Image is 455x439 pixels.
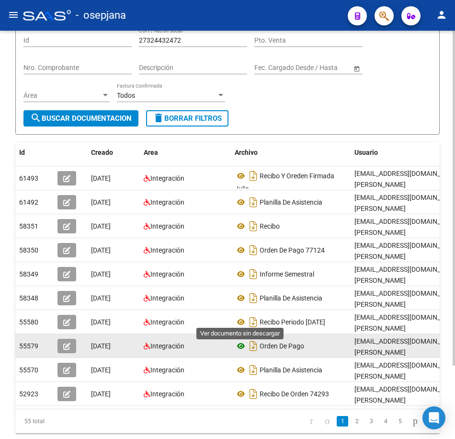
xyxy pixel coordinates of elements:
li: page 5 [393,413,407,429]
i: Descargar documento [247,266,260,282]
span: Integración [150,318,184,326]
li: page 3 [364,413,378,429]
mat-icon: delete [153,112,164,124]
a: go to next page [409,416,422,427]
span: Todos [117,92,135,99]
datatable-header-cell: Creado [87,142,140,163]
button: Buscar Documentacion [23,110,138,127]
span: Usuario [354,149,378,156]
span: Integración [150,270,184,278]
mat-icon: search [30,112,42,124]
span: Integración [150,390,184,398]
i: Descargar documento [247,362,260,378]
span: Archivo [235,149,258,156]
i: Descargar documento [247,314,260,330]
div: 55 total [15,409,100,433]
span: Creado [91,149,113,156]
i: Descargar documento [247,338,260,354]
span: Integración [150,342,184,350]
span: Integración [150,366,184,374]
span: Planilla De Asistencia [260,366,322,374]
li: page 2 [350,413,364,429]
button: Open calendar [352,63,362,73]
mat-icon: menu [8,9,19,21]
a: 1 [337,416,348,427]
span: Área [23,92,101,100]
span: Id [19,149,25,156]
datatable-header-cell: Area [140,142,231,163]
span: Integración [150,294,184,302]
span: Buscar Documentacion [30,114,132,123]
span: Area [144,149,158,156]
span: 61492 [19,198,38,206]
span: 61493 [19,174,38,182]
span: [DATE] [91,174,111,182]
span: 55580 [19,318,38,326]
span: 55570 [19,366,38,374]
li: page 1 [335,413,350,429]
datatable-header-cell: Archivo [231,142,351,163]
span: 55579 [19,342,38,350]
i: Descargar documento [247,195,260,210]
i: Descargar documento [247,243,260,258]
span: [DATE] [91,390,111,398]
i: Descargar documento [247,219,260,234]
i: Descargar documento [247,168,260,184]
span: [DATE] [91,222,111,230]
span: Recibo De Orden 74293 [260,390,329,398]
span: Recibo Y Oreden Firmada Julio [235,172,334,193]
span: Integración [150,222,184,230]
span: [DATE] [91,270,111,278]
li: page 4 [378,413,393,429]
span: [DATE] [91,294,111,302]
input: Start date [254,64,284,72]
span: 58348 [19,294,38,302]
span: Borrar Filtros [153,114,222,123]
span: [DATE] [91,342,111,350]
i: Descargar documento [247,290,260,306]
span: Orden De Pago [260,342,304,350]
span: 52923 [19,390,38,398]
span: Planilla De Asistencia [260,198,322,206]
datatable-header-cell: Id [15,142,54,163]
span: Recibo [260,222,280,230]
a: 3 [365,416,377,427]
a: go to first page [306,416,318,427]
span: Recibo Periodo [DATE] [260,318,325,326]
span: [DATE] [91,366,111,374]
a: 2 [351,416,363,427]
span: 58349 [19,270,38,278]
a: 5 [394,416,406,427]
i: Descargar documento [247,386,260,402]
span: Informe Semestral [260,270,314,278]
span: 58351 [19,222,38,230]
span: Orden De Pago 77124 [260,246,325,254]
span: Integración [150,174,184,182]
span: 58350 [19,246,38,254]
button: Borrar Filtros [146,110,228,127]
input: End date [292,64,339,72]
span: [DATE] [91,246,111,254]
span: [DATE] [91,198,111,206]
span: - osepjana [76,5,126,26]
span: [DATE] [91,318,111,326]
a: 4 [380,416,391,427]
span: Integración [150,246,184,254]
div: Open Intercom Messenger [422,406,445,429]
mat-icon: person [436,9,447,21]
a: go to previous page [320,416,334,427]
span: Integración [150,198,184,206]
span: Planilla De Asistencia [260,294,322,302]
